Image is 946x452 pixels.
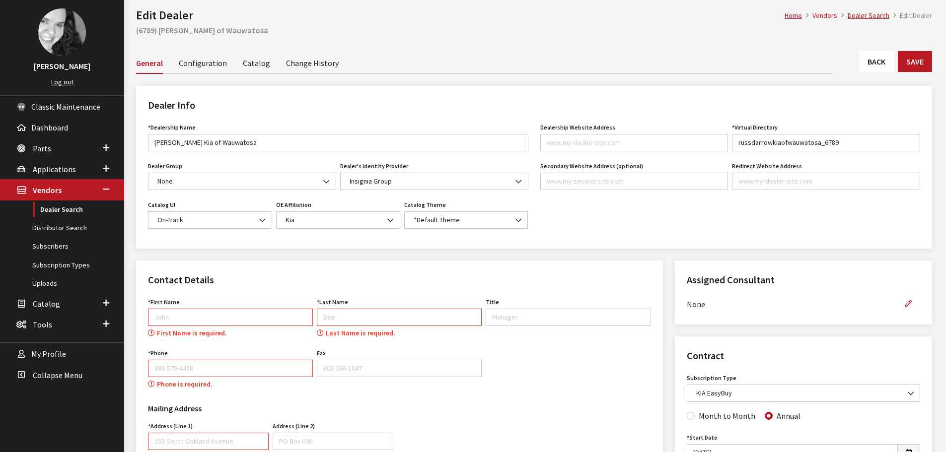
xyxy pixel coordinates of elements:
label: Last Name [317,298,348,307]
span: Kia [283,215,394,225]
span: On-Track [148,211,272,229]
a: Change History [286,52,339,73]
a: Log out [51,77,73,86]
label: Redirect Website Address [732,162,802,171]
label: Catalog Theme [404,200,446,209]
label: Title [486,298,499,307]
label: Address (Line 2) [273,422,315,431]
span: My Profile [31,349,66,359]
label: Fax [317,349,326,358]
input: Manager [486,309,651,326]
span: None [687,298,896,310]
span: Classic Maintenance [31,102,100,112]
input: www.my-dealer-site.com [540,134,728,151]
span: On-Track [154,215,266,225]
span: *Default Theme [411,215,522,225]
span: Collapse Menu [33,370,82,380]
span: First Name is required. [157,328,227,337]
label: Dealer's Identity Provider [340,162,408,171]
span: Kia [276,211,400,229]
h2: Contract [687,348,920,363]
a: Dealer Search [848,11,889,20]
span: Last Name is required. [326,328,395,337]
input: 888-579-4458 [148,360,313,377]
h2: Contact Details [148,272,651,287]
button: Edit Assigned Consultant [896,295,920,313]
input: www.my-second-site.com [540,173,728,190]
a: Home [785,11,802,20]
a: General [136,52,163,74]
label: Annual [777,410,800,422]
label: First Name [148,298,180,307]
label: OE Affiliation [276,200,311,209]
input: My Dealer [148,134,528,151]
span: KIA EasyBuy [693,388,914,398]
input: www.my-dealer-site.com [732,173,920,190]
h3: [PERSON_NAME] [10,60,114,72]
span: Tools [33,320,52,329]
label: Dealer Group [148,162,182,171]
img: Khrystal Dorton [38,8,86,56]
span: Vendors [33,186,62,195]
span: Dashboard [31,123,68,132]
label: Start Date [687,433,718,442]
input: 153 South Oakland Avenue [148,433,269,450]
span: Phone is required. [157,380,213,388]
span: None [148,173,336,190]
input: site-name [732,134,920,151]
span: Applications [33,164,76,174]
a: Catalog [243,52,270,73]
span: Catalog [33,299,60,309]
h1: Edit Dealer [136,6,785,24]
button: Save [898,51,932,72]
input: Doe [317,309,482,326]
a: Configuration [179,52,227,73]
input: John [148,309,313,326]
label: Catalog UI [148,200,175,209]
label: *Dealership Name [148,123,196,132]
label: Dealership Website Address [540,123,615,132]
h2: Dealer Info [148,98,920,113]
span: KIA EasyBuy [687,385,920,402]
span: Parts [33,143,51,153]
span: *Default Theme [404,211,528,229]
label: Address (Line 1) [148,422,193,431]
a: Back [859,51,894,72]
label: Secondary Website Address (optional) [540,162,643,171]
span: Insignia Group [340,173,528,190]
li: Edit Dealer [889,10,932,21]
label: Phone [148,349,168,358]
h3: Mailing Address [148,402,393,414]
label: Subscription Type [687,374,736,383]
input: 803-366-1047 [317,360,482,377]
li: Vendors [802,10,837,21]
span: Insignia Group [347,176,522,187]
h2: (6789) [PERSON_NAME] of Wauwatosa [136,24,932,36]
input: PO Box 000 [273,433,393,450]
span: None [154,176,330,187]
label: *Virtual Directory [732,123,778,132]
h2: Assigned Consultant [687,272,920,287]
label: Month to Month [699,410,755,422]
